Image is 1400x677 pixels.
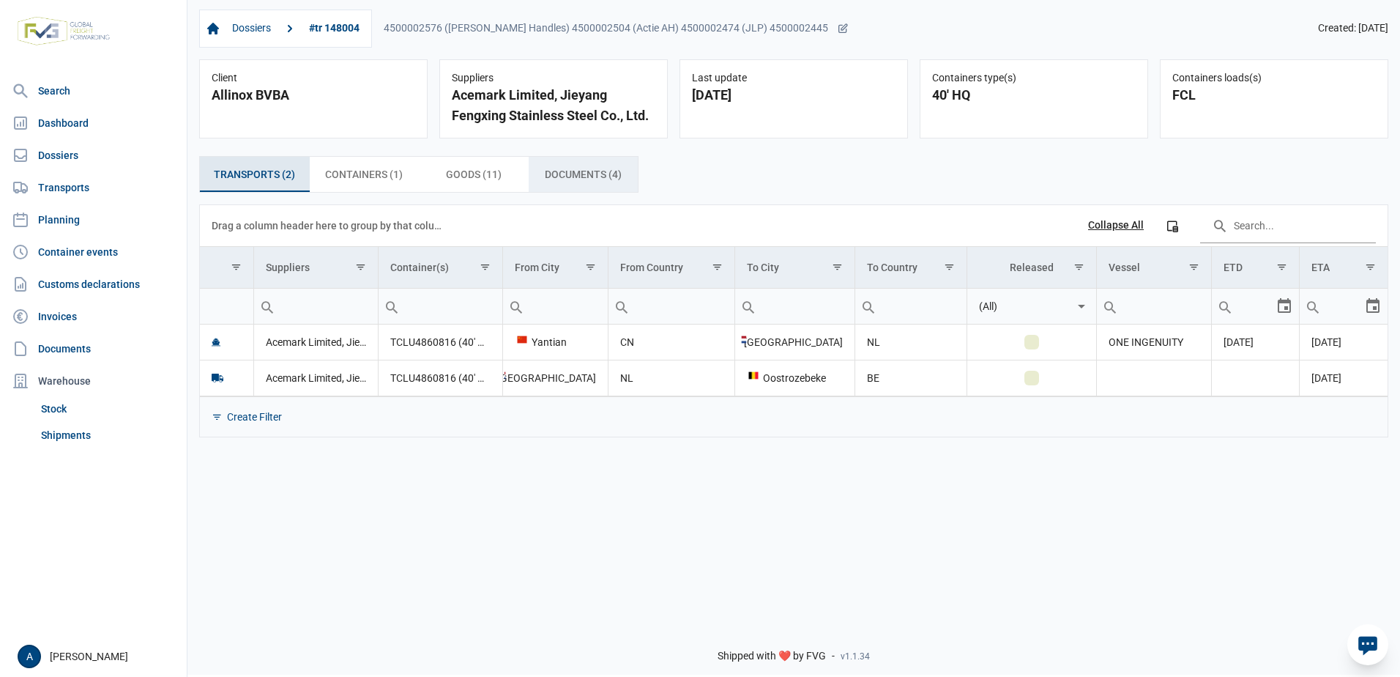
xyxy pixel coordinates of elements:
td: BE [854,360,967,396]
div: Search box [735,289,762,324]
td: Filter cell [1096,288,1211,324]
span: Show filter options for column 'Suppliers' [355,262,366,273]
span: Show filter options for column 'Vessel' [1188,262,1199,273]
div: Select [1364,289,1382,324]
td: Column ETD [1211,247,1300,289]
div: Search box [379,289,405,324]
a: Customs declarations [6,270,181,299]
td: Filter cell [854,288,967,324]
input: Filter cell [967,289,1073,324]
img: FVG - Global freight forwarding [12,11,116,51]
span: Show filter options for column 'From Country' [712,262,723,273]
input: Filter cell [608,289,734,324]
input: Filter cell [855,289,967,324]
td: Column From City [503,247,608,289]
a: Stock [35,396,181,422]
td: Filter cell [1300,288,1388,324]
td: Filter cell [967,288,1097,324]
td: Column Released [967,247,1097,289]
td: NL [854,325,967,360]
td: Column [200,247,254,289]
div: ETD [1224,262,1243,273]
div: Search box [503,289,529,324]
td: Filter cell [608,288,735,324]
td: Column ETA [1300,247,1388,289]
div: FCL [1172,85,1376,106]
td: Acemark Limited, Jieyang Fengxing Stainless Steel Co., Ltd. [254,360,379,396]
div: Allinox BVBA [212,85,415,106]
td: Column To Country [854,247,967,289]
a: Dossiers [6,141,181,170]
td: Filter cell [734,288,854,324]
div: Search box [1300,289,1326,324]
td: NL [608,360,735,396]
div: Vessel [1109,262,1140,273]
div: Released [1010,262,1054,273]
span: Show filter options for column 'Released' [1073,262,1084,273]
div: From Country [620,262,683,273]
td: Acemark Limited, Jieyang Fengxing Stainless Steel Co., Ltd. [254,325,379,360]
span: [DATE] [1224,336,1254,348]
a: Invoices [6,302,181,331]
input: Filter cell [1212,289,1276,324]
span: - [832,650,835,663]
div: Collapse All [1088,219,1144,232]
a: Dossiers [226,16,277,41]
td: CN [608,325,735,360]
input: Filter cell [379,289,502,324]
td: Column From Country [608,247,735,289]
td: Filter cell [200,288,254,324]
span: [DATE] [1311,372,1341,384]
div: [DATE] [692,85,896,106]
span: v1.1.34 [841,651,870,662]
div: Search box [1212,289,1238,324]
div: [GEOGRAPHIC_DATA] [747,335,843,349]
div: [GEOGRAPHIC_DATA] [515,371,596,385]
input: Filter cell [1300,289,1364,324]
span: Show filter options for column 'Container(s)' [480,262,491,273]
a: Search [6,76,181,106]
span: Show filter options for column 'To City' [832,262,843,273]
td: TCLU4860816 (40' HQ) [379,360,503,396]
div: Client [212,72,415,85]
td: Column To City [734,247,854,289]
span: Show filter options for column 'From City' [585,262,596,273]
div: Containers type(s) [932,72,1136,85]
div: ETA [1311,262,1330,273]
span: Containers (1) [325,166,403,183]
div: Data grid with 2 rows and 11 columns [200,205,1388,437]
a: Transports [6,173,181,202]
a: Dashboard [6,108,181,138]
div: Search box [1097,289,1123,324]
div: Containers loads(s) [1172,72,1376,85]
input: Filter cell [1097,289,1211,324]
td: ONE INGENUITY [1096,325,1211,360]
span: Show filter options for column 'ETD' [1276,262,1287,273]
div: Drag a column header here to group by that column [212,214,447,237]
div: Suppliers [266,262,310,273]
button: A [18,645,41,668]
td: Filter cell [1211,288,1300,324]
div: Warehouse [6,366,181,396]
div: Search box [254,289,280,324]
span: Show filter options for column 'ETA' [1365,262,1376,273]
div: Select [1073,289,1090,324]
a: Documents [6,334,181,363]
div: Yantian [515,335,596,349]
div: 4500002576 ([PERSON_NAME] Handles) 4500002504 (Actie AH) 4500002474 (JLP) 4500002445 [384,22,849,35]
td: Column Vessel [1096,247,1211,289]
a: #tr 148004 [303,16,365,41]
div: Container(s) [390,262,449,273]
div: Create Filter [227,410,282,423]
div: Data grid toolbar [212,205,1376,246]
div: [PERSON_NAME] [18,645,178,668]
td: Filter cell [503,288,608,324]
span: Shipped with ❤️ by FVG [718,650,826,663]
input: Filter cell [200,289,253,324]
a: Shipments [35,422,181,448]
div: To City [747,262,779,273]
div: Column Chooser [1159,212,1185,239]
input: Filter cell [735,289,854,324]
span: Transports (2) [214,166,295,183]
input: Filter cell [254,289,378,324]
